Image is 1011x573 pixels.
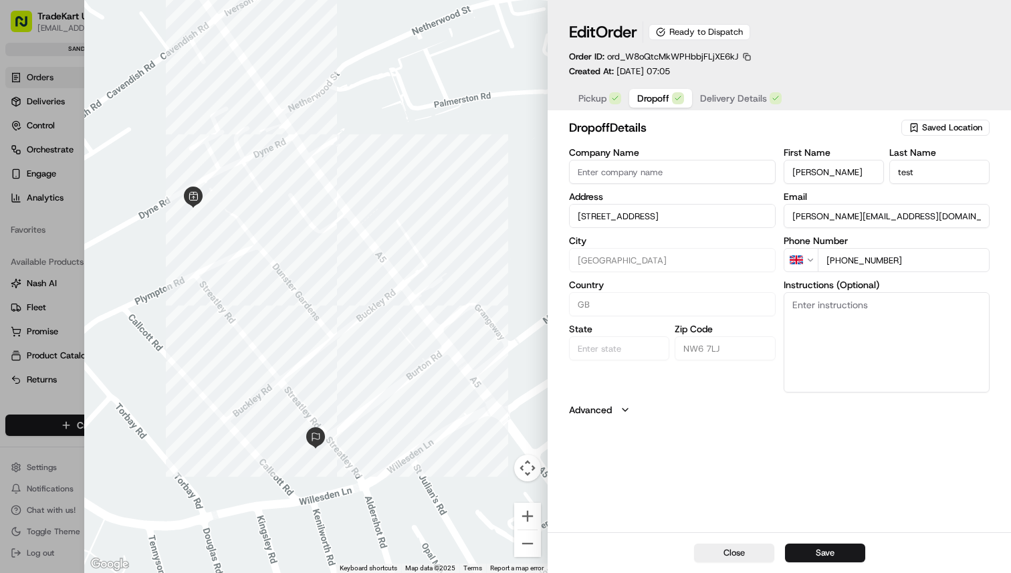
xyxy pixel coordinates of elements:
[784,280,990,290] label: Instructions (Optional)
[28,128,52,152] img: 4281594248423_2fcf9dad9f2a874258b8_72.png
[569,66,670,78] p: Created At:
[490,564,544,572] a: Report a map error
[118,243,146,254] span: [DATE]
[596,21,637,43] span: Order
[700,92,767,105] span: Delivery Details
[94,331,162,342] a: Powered byPylon
[13,128,37,152] img: 1736555255976-a54dd68f-1ca7-489b-9aae-adbdc363a1c4
[569,160,776,184] input: Enter company name
[13,231,35,252] img: Lucas Ferreira
[675,336,775,360] input: Enter zip code
[207,171,243,187] button: See all
[88,556,132,573] img: Google
[675,324,775,334] label: Zip Code
[27,299,102,312] span: Knowledge Base
[637,92,669,105] span: Dropoff
[784,236,990,245] label: Phone Number
[569,51,738,63] p: Order ID:
[41,243,108,254] span: [PERSON_NAME]
[818,248,990,272] input: Enter phone number
[784,204,990,228] input: Enter email
[126,299,215,312] span: API Documentation
[889,148,990,157] label: Last Name
[784,160,884,184] input: Enter first name
[649,24,750,40] div: Ready to Dispatch
[607,51,738,62] span: ord_W8oQtcMkWPHbbjFLjXE6kJ
[694,544,774,562] button: Close
[88,556,132,573] a: Open this area in Google Maps (opens a new window)
[133,332,162,342] span: Pylon
[569,292,776,316] input: Enter country
[784,148,884,157] label: First Name
[569,324,669,334] label: State
[227,132,243,148] button: Start new chat
[340,564,397,573] button: Keyboard shortcuts
[405,564,455,572] span: Map data ©2025
[901,118,990,137] button: Saved Location
[108,294,220,318] a: 💻API Documentation
[27,208,37,219] img: 1736555255976-a54dd68f-1ca7-489b-9aae-adbdc363a1c4
[111,243,116,254] span: •
[60,128,219,141] div: Start new chat
[569,118,899,137] h2: dropoff Details
[60,141,184,152] div: We're available if you need us!
[569,280,776,290] label: Country
[616,66,670,77] span: [DATE] 07:05
[569,336,669,360] input: Enter state
[13,53,243,75] p: Welcome 👋
[514,455,541,481] button: Map camera controls
[785,544,865,562] button: Save
[8,294,108,318] a: 📗Knowledge Base
[13,13,40,40] img: Nash
[27,244,37,255] img: 1736555255976-a54dd68f-1ca7-489b-9aae-adbdc363a1c4
[569,403,612,417] label: Advanced
[569,21,637,43] h1: Edit
[922,122,982,134] span: Saved Location
[569,192,776,201] label: Address
[13,174,90,185] div: Past conversations
[569,248,776,272] input: Enter city
[569,204,776,228] input: 5 Streatley Road, London, NW6 7LJ, GB
[784,192,990,201] label: Email
[569,403,990,417] button: Advanced
[569,236,776,245] label: City
[569,148,776,157] label: Company Name
[463,564,482,572] a: Terms (opens in new tab)
[514,503,541,530] button: Zoom in
[13,300,24,311] div: 📗
[113,300,124,311] div: 💻
[514,530,541,557] button: Zoom out
[578,92,606,105] span: Pickup
[35,86,241,100] input: Got a question? Start typing here...
[44,207,72,218] span: [DATE]
[889,160,990,184] input: Enter last name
